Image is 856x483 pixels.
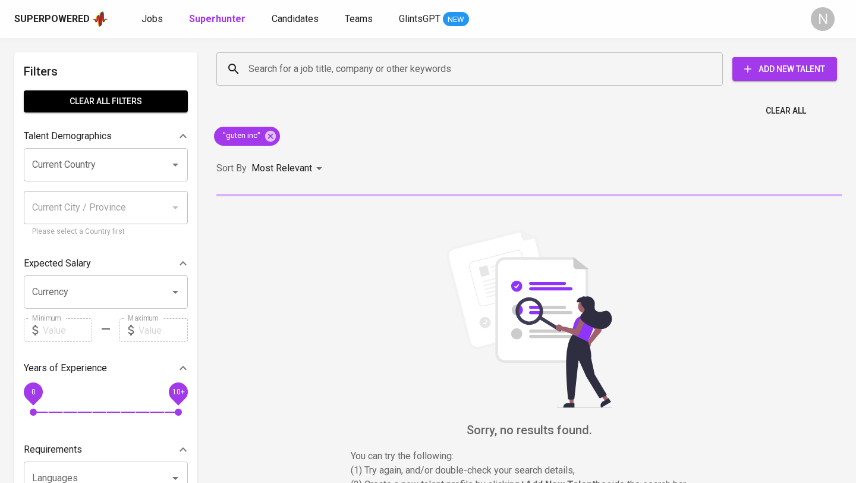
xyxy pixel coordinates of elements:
[272,13,319,24] span: Candidates
[761,100,811,122] button: Clear All
[189,13,246,24] b: Superhunter
[345,12,375,27] a: Teams
[172,388,184,396] span: 10+
[167,284,184,300] button: Open
[33,94,178,109] span: Clear All filters
[345,13,373,24] span: Teams
[214,127,280,146] div: "guten inc"
[811,7,835,31] div: N
[24,356,188,380] div: Years of Experience
[399,13,440,24] span: GlintsGPT
[766,103,806,118] span: Clear All
[24,124,188,148] div: Talent Demographics
[139,318,188,342] input: Value
[24,443,82,457] p: Requirements
[14,10,108,28] a: Superpoweredapp logo
[351,463,707,478] p: (1) Try again, and/or double-check your search details,
[24,438,188,462] div: Requirements
[43,318,92,342] input: Value
[167,156,184,173] button: Open
[24,90,188,112] button: Clear All filters
[141,12,165,27] a: Jobs
[251,158,326,180] div: Most Relevant
[24,129,112,143] p: Talent Demographics
[32,226,180,238] p: Please select a Country first
[399,12,469,27] a: GlintsGPT NEW
[31,388,35,396] span: 0
[141,13,163,24] span: Jobs
[92,10,108,28] img: app logo
[272,12,321,27] a: Candidates
[24,361,107,375] p: Years of Experience
[14,12,90,26] div: Superpowered
[24,256,91,271] p: Expected Salary
[443,14,469,26] span: NEW
[189,12,248,27] a: Superhunter
[24,62,188,81] h6: Filters
[214,130,267,142] span: "guten inc"
[440,230,618,408] img: file_searching.svg
[742,62,827,77] span: Add New Talent
[732,57,837,81] button: Add New Talent
[216,161,247,175] p: Sort By
[351,449,707,463] p: You can try the following :
[216,421,842,440] h6: Sorry, no results found.
[24,252,188,275] div: Expected Salary
[251,161,312,175] p: Most Relevant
